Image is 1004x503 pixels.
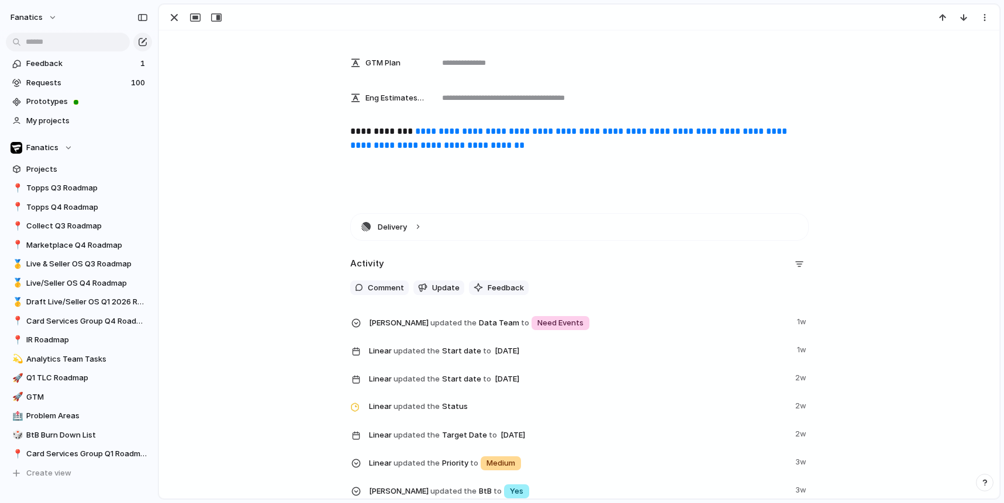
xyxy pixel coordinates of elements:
[26,77,127,89] span: Requests
[350,280,409,296] button: Comment
[26,315,148,327] span: Card Services Group Q4 Roadmap
[11,220,22,232] button: 📍
[26,202,148,213] span: Topps Q4 Roadmap
[131,77,147,89] span: 100
[11,315,22,327] button: 📍
[369,373,392,385] span: Linear
[469,280,529,296] button: Feedback
[494,485,502,497] span: to
[365,92,425,104] span: Eng Estimates (B/iOs/A/W) in Cycles
[26,410,148,422] span: Problem Areas
[140,58,147,70] span: 1
[12,314,20,328] div: 📍
[11,296,22,308] button: 🥇
[369,370,788,387] span: Start date
[6,179,152,197] a: 📍Topps Q3 Roadmap
[6,293,152,311] a: 🥇Draft Live/Seller OS Q1 2026 Roadmap
[11,410,22,422] button: 🏥
[432,282,460,294] span: Update
[797,342,809,356] span: 1w
[26,240,148,251] span: Marketplace Q4 Roadmap
[11,258,22,270] button: 🥇
[483,373,491,385] span: to
[6,93,152,110] a: Prototypes
[797,314,809,328] span: 1w
[6,313,152,330] a: 📍Card Services Group Q4 Roadmap
[394,373,440,385] span: updated the
[369,485,429,497] span: [PERSON_NAME]
[537,317,584,329] span: Need Events
[369,345,392,357] span: Linear
[795,370,809,384] span: 2w
[6,139,152,157] button: Fanatics
[394,457,440,469] span: updated the
[26,334,148,346] span: IR Roadmap
[11,182,22,194] button: 📍
[521,317,529,329] span: to
[6,464,152,482] button: Create view
[489,429,497,441] span: to
[5,8,63,27] button: fanatics
[369,342,790,359] span: Start date
[6,199,152,216] a: 📍Topps Q4 Roadmap
[394,345,440,357] span: updated the
[6,369,152,387] a: 🚀Q1 TLC Roadmap
[6,275,152,292] a: 🥇Live/Seller OS Q4 Roadmap
[26,296,148,308] span: Draft Live/Seller OS Q1 2026 Roadmap
[26,96,148,107] span: Prototypes
[369,314,790,331] span: Data Team
[394,429,440,441] span: updated the
[369,426,788,443] span: Target Date
[487,457,515,469] span: Medium
[6,331,152,349] a: 📍IR Roadmap
[6,407,152,425] a: 🏥Problem Areas
[492,372,523,386] span: [DATE]
[11,202,22,213] button: 📍
[6,426,152,444] div: 🎲BtB Burn Down List
[430,485,477,497] span: updated the
[369,401,392,412] span: Linear
[26,258,148,270] span: Live & Seller OS Q3 Roadmap
[6,161,152,178] a: Projects
[6,237,152,254] div: 📍Marketplace Q4 Roadmap
[6,255,152,273] a: 🥇Live & Seller OS Q3 Roadmap
[492,344,523,358] span: [DATE]
[488,282,524,294] span: Feedback
[6,55,152,72] a: Feedback1
[795,482,809,496] span: 3w
[6,112,152,130] a: My projects
[12,410,20,423] div: 🏥
[351,214,808,240] button: Delivery
[26,429,148,441] span: BtB Burn Down List
[12,296,20,309] div: 🥇
[369,482,788,499] span: BtB
[26,353,148,365] span: Analytics Team Tasks
[6,74,152,92] a: Requests100
[795,454,809,468] span: 3w
[12,220,20,233] div: 📍
[12,428,20,442] div: 🎲
[795,398,809,412] span: 2w
[12,182,20,195] div: 📍
[11,372,22,384] button: 🚀
[6,388,152,406] a: 🚀GTM
[6,217,152,235] a: 📍Collect Q3 Roadmap
[12,258,20,271] div: 🥇
[12,334,20,347] div: 📍
[6,351,152,368] a: 💫Analytics Team Tasks
[369,317,429,329] span: [PERSON_NAME]
[12,390,20,404] div: 🚀
[6,445,152,463] a: 📍Card Services Group Q1 Roadmap
[12,200,20,214] div: 📍
[26,467,71,479] span: Create view
[11,353,22,365] button: 💫
[413,280,464,296] button: Update
[11,448,22,460] button: 📍
[795,426,809,440] span: 2w
[11,240,22,251] button: 📍
[11,12,43,23] span: fanatics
